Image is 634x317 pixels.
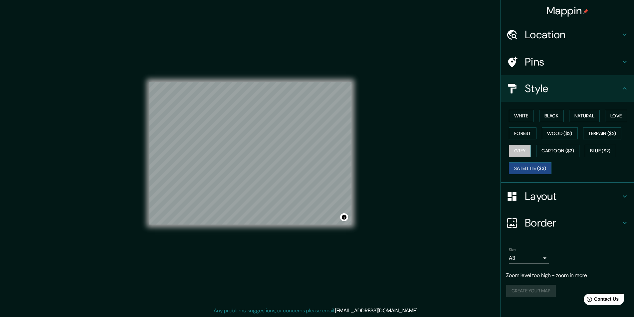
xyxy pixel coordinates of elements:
[509,145,531,157] button: Grey
[506,271,629,279] p: Zoom level too high - zoom in more
[525,190,621,203] h4: Layout
[542,127,578,140] button: Wood ($2)
[501,75,634,102] div: Style
[546,4,589,17] h4: Mappin
[539,110,564,122] button: Black
[214,307,418,315] p: Any problems, suggestions, or concerns please email .
[501,183,634,210] div: Layout
[583,9,588,14] img: pin-icon.png
[583,127,622,140] button: Terrain ($2)
[509,162,551,175] button: Satellite ($3)
[575,291,627,310] iframe: Help widget launcher
[149,82,351,225] canvas: Map
[340,213,348,221] button: Toggle attribution
[509,127,536,140] button: Forest
[418,307,419,315] div: .
[525,28,621,41] h4: Location
[501,49,634,75] div: Pins
[509,247,516,253] label: Size
[536,145,579,157] button: Cartoon ($2)
[605,110,627,122] button: Love
[525,216,621,230] h4: Border
[335,307,417,314] a: [EMAIL_ADDRESS][DOMAIN_NAME]
[501,210,634,236] div: Border
[419,307,421,315] div: .
[501,21,634,48] div: Location
[525,82,621,95] h4: Style
[509,110,534,122] button: White
[569,110,600,122] button: Natural
[509,253,549,263] div: A3
[585,145,616,157] button: Blue ($2)
[525,55,621,69] h4: Pins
